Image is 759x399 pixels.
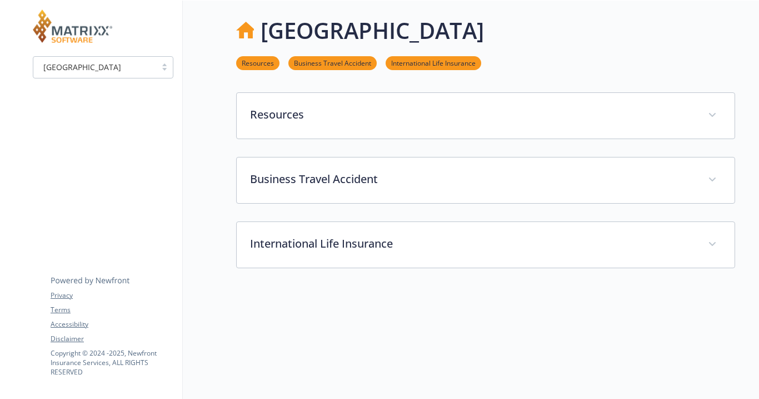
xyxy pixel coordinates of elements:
[261,14,484,47] h1: [GEOGRAPHIC_DATA]
[51,334,173,344] a: Disclaimer
[236,57,279,68] a: Resources
[250,235,695,252] p: International Life Insurance
[386,57,481,68] a: International Life Insurance
[51,319,173,329] a: Accessibility
[288,57,377,68] a: Business Travel Accident
[51,348,173,377] p: Copyright © 2024 - 2025 , Newfront Insurance Services, ALL RIGHTS RESERVED
[237,157,735,203] div: Business Travel Accident
[43,61,121,73] span: [GEOGRAPHIC_DATA]
[39,61,151,73] span: [GEOGRAPHIC_DATA]
[237,93,735,139] div: Resources
[51,290,173,301] a: Privacy
[250,106,695,123] p: Resources
[250,171,695,188] p: Business Travel Accident
[237,222,735,268] div: International Life Insurance
[51,305,173,315] a: Terms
